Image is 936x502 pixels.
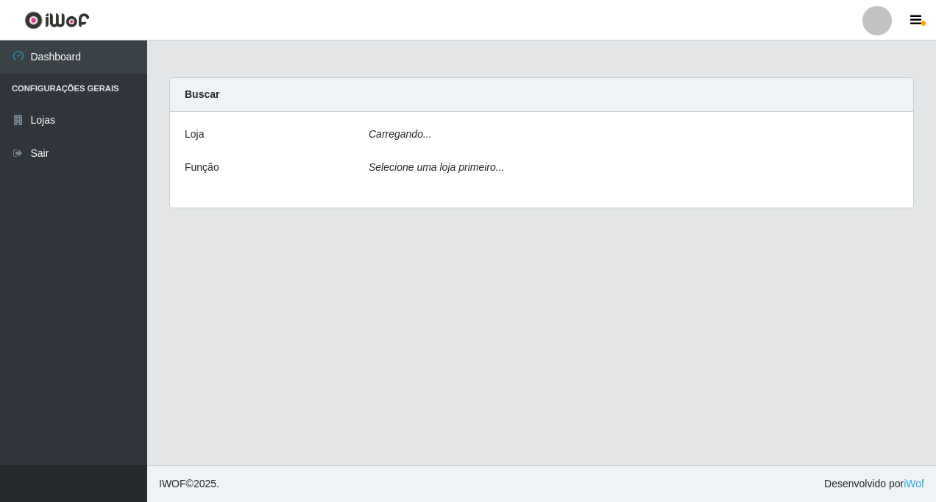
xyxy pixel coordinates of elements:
[369,161,504,173] i: Selecione uma loja primeiro...
[904,478,924,489] a: iWof
[185,127,204,142] label: Loja
[159,476,219,492] span: © 2025 .
[159,478,186,489] span: IWOF
[824,476,924,492] span: Desenvolvido por
[24,11,90,29] img: CoreUI Logo
[185,160,219,175] label: Função
[185,88,219,100] strong: Buscar
[369,128,432,140] i: Carregando...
